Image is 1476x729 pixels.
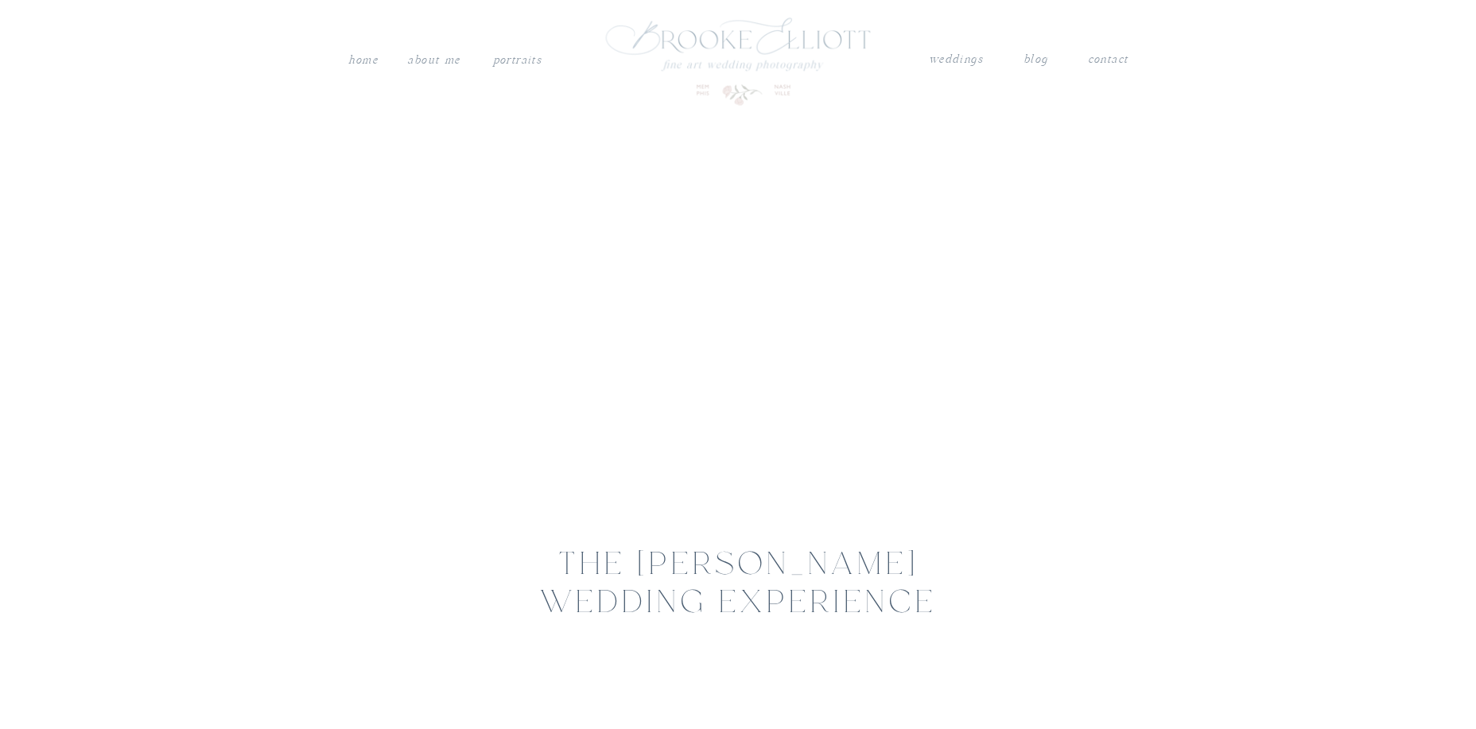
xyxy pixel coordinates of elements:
[532,547,945,578] h2: The [PERSON_NAME] wedding experience
[491,50,544,66] a: PORTRAITS
[1087,49,1128,65] a: contact
[1023,49,1047,70] a: blog
[928,49,984,70] a: weddings
[348,50,379,71] a: Home
[406,50,462,71] a: About me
